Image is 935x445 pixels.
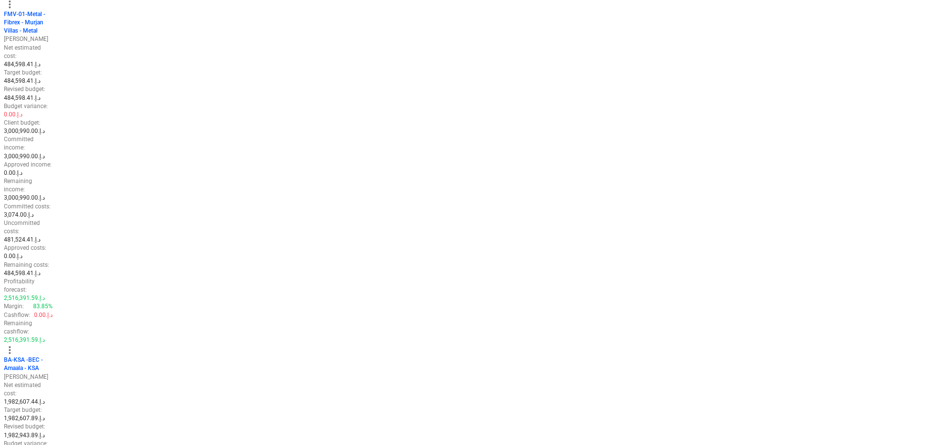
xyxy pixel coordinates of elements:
[4,414,45,423] p: 1,982,607.89د.إ.‏
[4,319,53,336] p: Remaining cashflow :
[4,398,45,406] p: 1,982,607.44د.إ.‏
[4,10,53,35] p: FMV-01-Metal - Fibrex - Murjan Villas - Metal
[4,344,16,356] span: more_vert
[4,177,53,194] p: Remaining income :
[4,85,45,93] p: Revised budget :
[4,294,45,302] p: 2,516,391.59د.إ.‏
[4,236,40,244] p: 481,524.41د.إ.‏
[4,119,40,127] p: Client budget :
[4,336,45,344] p: 2,516,391.59د.إ.‏
[4,44,53,60] p: Net estimated cost :
[886,398,935,445] iframe: Chat Widget
[4,77,40,85] p: 484,598.41د.إ.‏
[4,203,51,211] p: Committed costs :
[4,356,53,372] p: BA-KSA - BEC - Amaala - KSA
[4,406,42,414] p: Target budget :
[4,161,52,169] p: Approved income :
[4,431,45,440] p: 1,982,943.89د.إ.‏
[4,102,48,111] p: Budget variance :
[33,302,53,311] p: 83.85%
[4,111,22,119] p: 0.00د.إ.‏
[4,152,45,161] p: 3,000,990.00د.إ.‏
[4,94,40,102] p: 484,598.41د.إ.‏
[4,381,53,398] p: Net estimated cost :
[4,278,53,294] p: Profitability forecast :
[4,269,40,278] p: 484,598.41د.إ.‏
[4,373,53,381] p: [PERSON_NAME]
[34,311,53,319] p: 0.00د.إ.‏
[4,60,40,69] p: 484,598.41د.إ.‏
[4,219,53,236] p: Uncommitted costs :
[4,356,53,381] div: BA-KSA -BEC - Amaala - KSA[PERSON_NAME]
[4,302,24,311] p: Margin :
[4,252,22,260] p: 0.00د.إ.‏
[4,244,46,252] p: Approved costs :
[4,35,53,43] p: [PERSON_NAME]
[4,194,45,202] p: 3,000,990.00د.إ.‏
[4,211,34,219] p: 3,074.00د.إ.‏
[4,423,45,431] p: Revised budget :
[4,169,22,177] p: 0.00د.إ.‏
[4,127,45,135] p: 3,000,990.00د.إ.‏
[4,135,53,152] p: Committed income :
[4,311,30,319] p: Cashflow :
[4,10,53,44] div: FMV-01-Metal -Fibrex - Murjan Villas - Metal[PERSON_NAME]
[4,69,42,77] p: Target budget :
[4,261,49,269] p: Remaining costs :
